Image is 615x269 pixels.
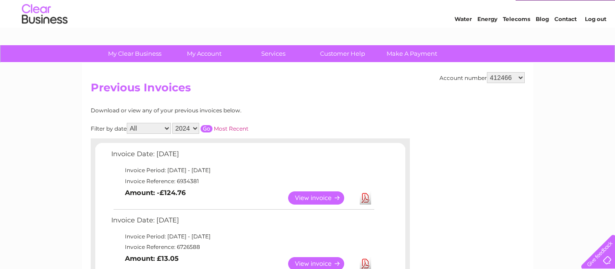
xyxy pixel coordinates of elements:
[554,39,577,46] a: Contact
[305,45,380,62] a: Customer Help
[91,81,525,99] h2: Previous Invoices
[109,214,376,231] td: Invoice Date: [DATE]
[21,24,68,52] img: logo.png
[109,165,376,176] td: Invoice Period: [DATE] - [DATE]
[443,5,506,16] a: 0333 014 3131
[288,191,355,205] a: View
[374,45,450,62] a: Make A Payment
[536,39,549,46] a: Blog
[91,123,330,134] div: Filter by date
[125,254,179,263] b: Amount: £13.05
[477,39,497,46] a: Energy
[214,125,248,132] a: Most Recent
[585,39,606,46] a: Log out
[503,39,530,46] a: Telecoms
[109,242,376,253] td: Invoice Reference: 6726588
[93,5,523,44] div: Clear Business is a trading name of Verastar Limited (registered in [GEOGRAPHIC_DATA] No. 3667643...
[125,189,186,197] b: Amount: -£124.76
[439,72,525,83] div: Account number
[236,45,311,62] a: Services
[360,191,371,205] a: Download
[91,107,330,114] div: Download or view any of your previous invoices below.
[166,45,242,62] a: My Account
[109,176,376,187] td: Invoice Reference: 6934381
[455,39,472,46] a: Water
[109,148,376,165] td: Invoice Date: [DATE]
[97,45,172,62] a: My Clear Business
[109,231,376,242] td: Invoice Period: [DATE] - [DATE]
